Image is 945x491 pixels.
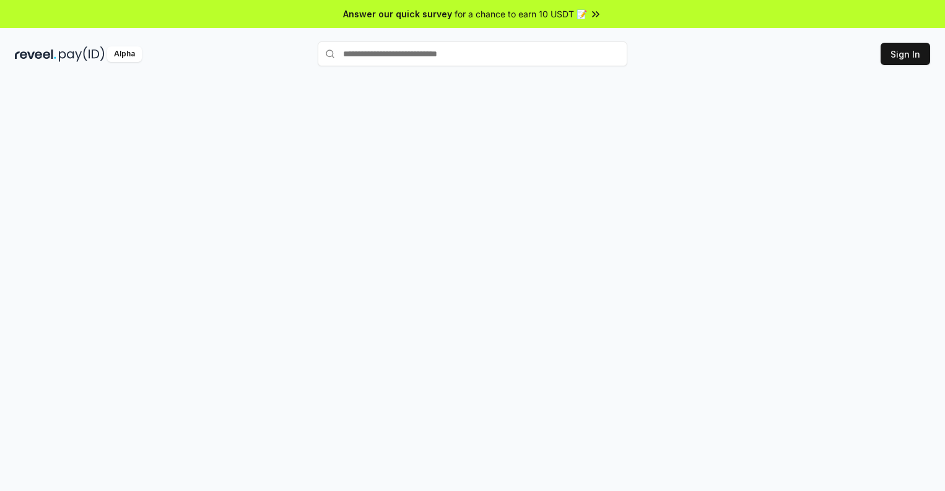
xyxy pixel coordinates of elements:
[15,46,56,62] img: reveel_dark
[343,7,452,20] span: Answer our quick survey
[455,7,587,20] span: for a chance to earn 10 USDT 📝
[881,43,930,65] button: Sign In
[59,46,105,62] img: pay_id
[107,46,142,62] div: Alpha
